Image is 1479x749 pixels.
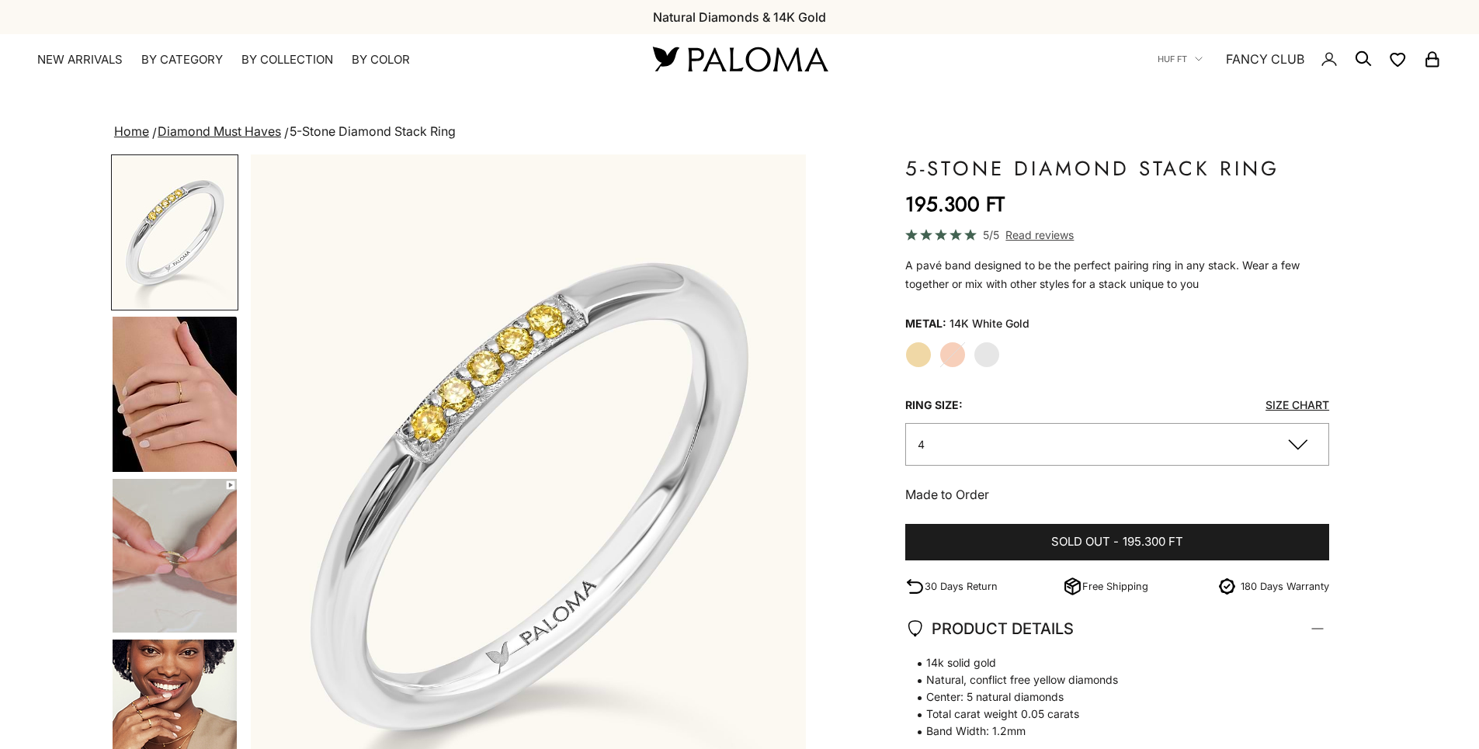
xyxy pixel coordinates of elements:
img: #WhiteGold [113,156,237,309]
span: 195.300 Ft [1123,532,1183,552]
span: HUF Ft [1158,52,1187,66]
a: NEW ARRIVALS [37,52,123,68]
sale-price: 195.300 Ft [905,189,1005,220]
summary: By Collection [241,52,333,68]
summary: By Color [352,52,410,68]
a: Diamond Must Haves [158,123,281,139]
img: #YellowGold #RoseGold #WhiteGold [113,479,237,633]
h1: 5-Stone Diamond Stack Ring [905,154,1330,182]
nav: breadcrumbs [111,121,1368,143]
p: Made to Order [905,484,1330,505]
button: HUF Ft [1158,52,1203,66]
summary: PRODUCT DETAILS [905,600,1330,657]
button: Go to item 4 [111,315,238,473]
span: PRODUCT DETAILS [905,615,1074,642]
div: A pavé band designed to be the perfect pairing ring in any stack. Wear a few together or mix with... [905,256,1330,293]
variant-option-value: 14K White Gold [950,312,1029,335]
span: Read reviews [1005,226,1074,244]
legend: Ring Size: [905,394,963,417]
button: Go to item 3 [111,154,238,310]
p: 180 Days Warranty [1241,578,1329,595]
p: 30 Days Return [925,578,998,595]
a: Home [114,123,149,139]
p: Free Shipping [1082,578,1148,595]
button: 4 [905,423,1330,466]
button: Go to item 5 [111,477,238,634]
span: Natural, conflict free yellow diamonds [905,671,1314,688]
a: FANCY CLUB [1226,49,1304,69]
nav: Primary navigation [37,52,616,68]
nav: Secondary navigation [1158,34,1442,84]
button: Sold out-195.300 Ft [905,524,1330,561]
legend: Metal: [905,312,946,335]
summary: By Category [141,52,223,68]
img: #YellowGold #RoseGold #WhiteGold [113,317,237,472]
span: 5-Stone Diamond Stack Ring [290,123,456,139]
span: Center: 5 natural diamonds [905,688,1314,706]
p: Natural Diamonds & 14K Gold [653,7,826,27]
a: Size Chart [1265,398,1329,411]
span: Band Width: 1.2mm [905,723,1314,740]
span: 5/5 [983,226,999,244]
span: 14k solid gold [905,654,1314,671]
span: Total carat weight 0.05 carats [905,706,1314,723]
span: 4 [918,438,925,451]
a: 5/5 Read reviews [905,226,1330,244]
span: Sold out [1051,532,1110,552]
